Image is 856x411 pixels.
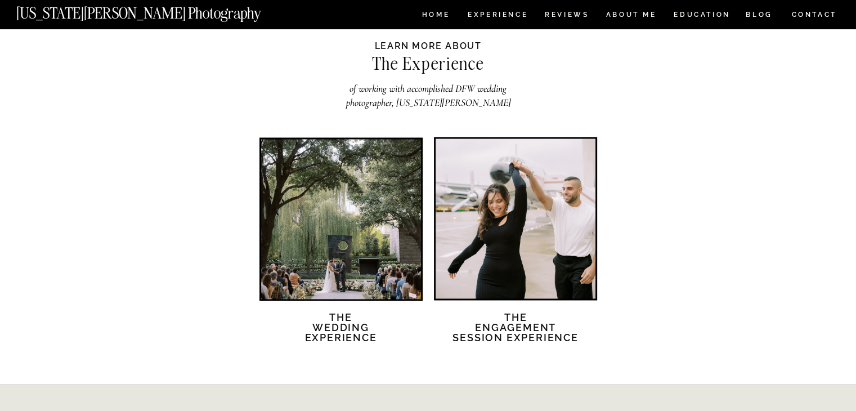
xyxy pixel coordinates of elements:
[606,11,657,21] a: ABOUT ME
[293,312,389,356] h2: The Wedding Experience
[307,55,550,78] h2: The Experience
[452,312,580,356] a: TheEngagement session Experience
[338,82,519,109] h2: of working with accomplished DFW wedding photographer, [US_STATE][PERSON_NAME]
[791,8,837,21] a: CONTACT
[16,6,299,15] a: [US_STATE][PERSON_NAME] Photography
[545,11,587,21] a: REVIEWS
[468,11,527,21] a: Experience
[746,11,773,21] a: BLOG
[452,312,580,356] h2: The Engagement session Experience
[673,11,732,21] a: EDUCATION
[371,39,486,51] h2: Learn more about
[293,312,389,356] a: TheWedding Experience
[420,11,452,21] a: HOME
